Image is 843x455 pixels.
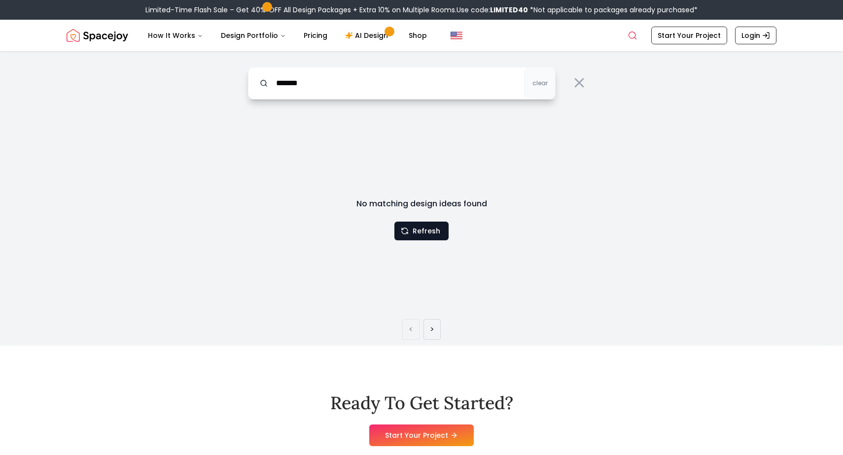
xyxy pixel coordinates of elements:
a: Start Your Project [651,27,727,44]
div: Limited-Time Flash Sale – Get 40% OFF All Design Packages + Extra 10% on Multiple Rooms. [145,5,698,15]
button: Design Portfolio [213,26,294,45]
a: Shop [401,26,435,45]
a: Previous page [409,324,413,335]
span: clear [532,79,548,87]
img: United States [451,30,462,41]
span: *Not applicable to packages already purchased* [528,5,698,15]
a: Login [735,27,776,44]
img: Spacejoy Logo [67,26,128,45]
ul: Pagination [402,319,441,340]
a: Next page [430,324,434,335]
span: Use code: [457,5,528,15]
a: Pricing [296,26,335,45]
a: AI Design [337,26,399,45]
nav: Main [140,26,435,45]
button: clear [524,67,556,99]
h2: Ready To Get Started? [330,393,513,413]
h3: No matching design ideas found [295,198,548,210]
nav: Global [67,20,776,51]
a: Start Your Project [369,424,474,446]
button: How It Works [140,26,211,45]
b: LIMITED40 [490,5,528,15]
a: Spacejoy [67,26,128,45]
button: Refresh [394,222,449,240]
